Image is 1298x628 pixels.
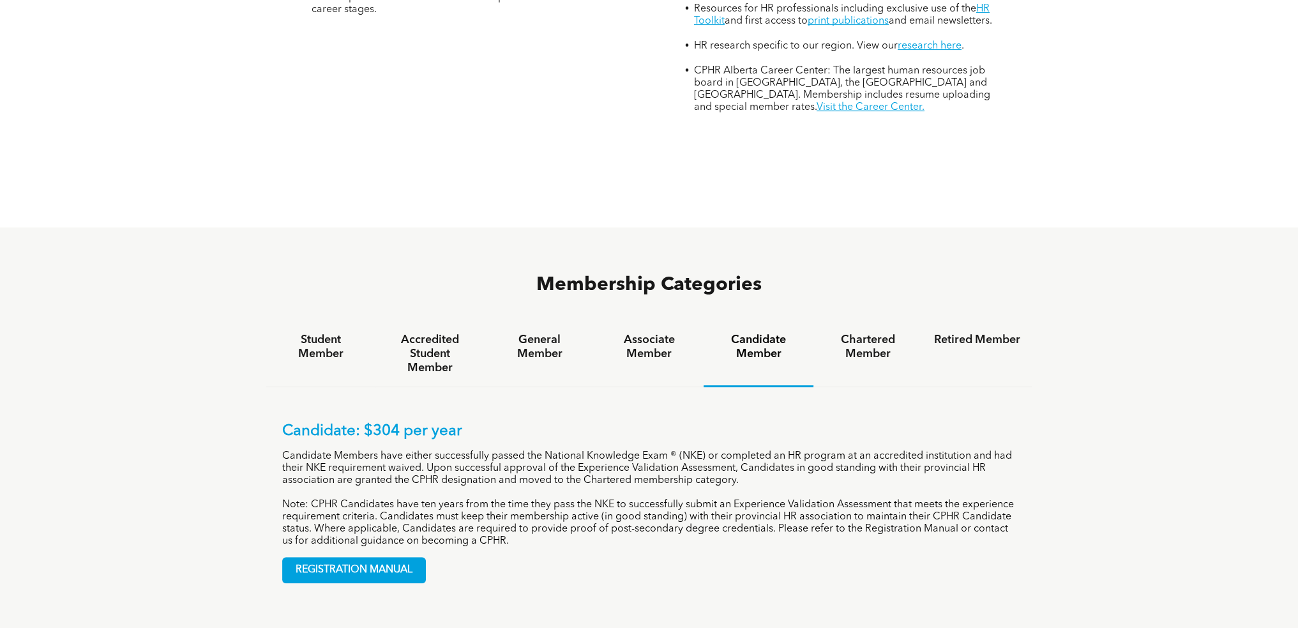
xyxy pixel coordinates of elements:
h4: Associate Member [606,333,692,361]
span: REGISTRATION MANUAL [283,558,425,583]
h4: Chartered Member [825,333,911,361]
span: Membership Categories [536,275,762,295]
h4: Retired Member [934,333,1020,347]
p: Candidate: $304 per year [282,422,1016,441]
a: REGISTRATION MANUAL [282,557,426,583]
h4: Student Member [278,333,364,361]
span: Resources for HR professionals including exclusive use of the [694,4,976,14]
p: Candidate Members have either successfully passed the National Knowledge Exam ® (NKE) or complete... [282,450,1016,487]
span: and first access to [725,16,808,26]
a: HR Toolkit [694,4,990,26]
a: Visit the Career Center. [817,102,924,112]
h4: Candidate Member [715,333,801,361]
h4: Accredited Student Member [387,333,473,375]
a: research here [898,41,962,51]
span: and email newsletters. [889,16,992,26]
span: CPHR Alberta Career Center: The largest human resources job board in [GEOGRAPHIC_DATA], the [GEOG... [694,66,990,112]
a: print publications [808,16,889,26]
p: Note: CPHR Candidates have ten years from the time they pass the NKE to successfully submit an Ex... [282,499,1016,548]
h4: General Member [496,333,582,361]
span: HR research specific to our region. View our [694,41,898,51]
span: . [962,41,964,51]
